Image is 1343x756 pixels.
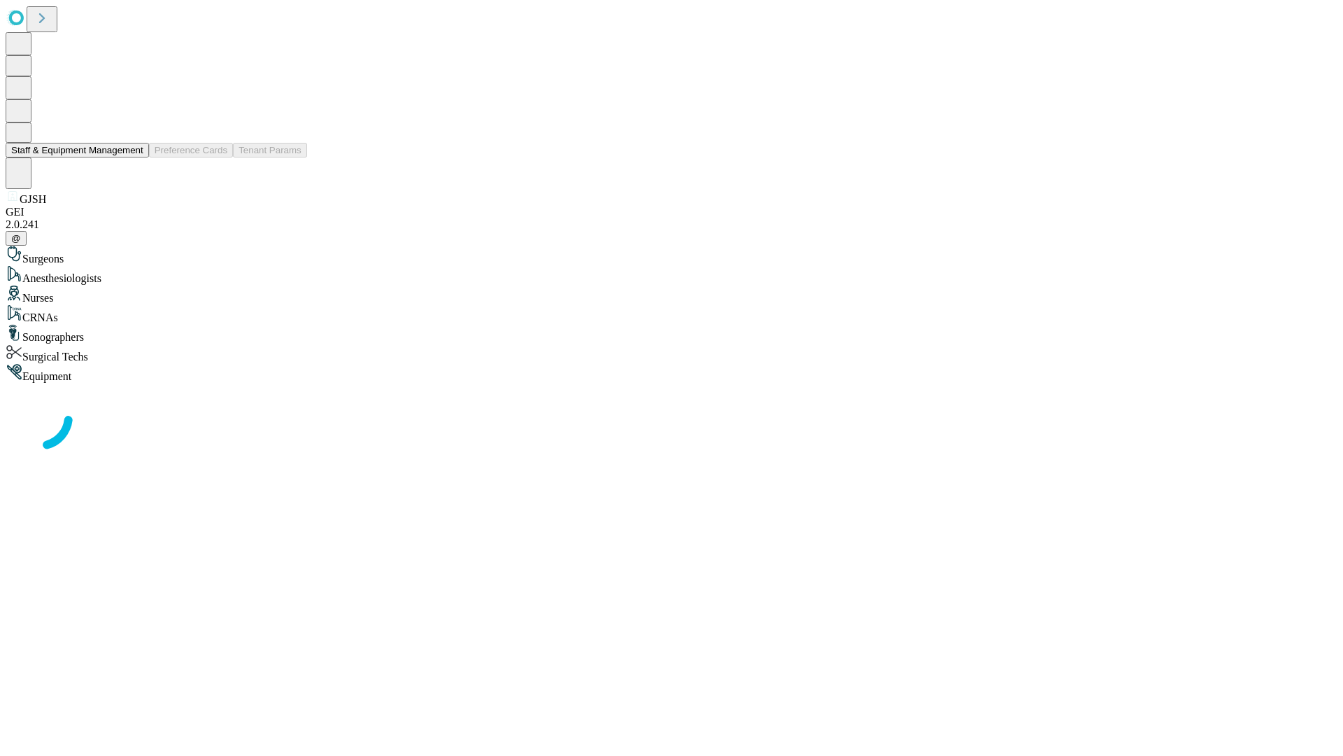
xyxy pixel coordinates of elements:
[6,231,27,246] button: @
[6,206,1337,218] div: GEI
[20,193,46,205] span: GJSH
[6,218,1337,231] div: 2.0.241
[6,344,1337,363] div: Surgical Techs
[6,324,1337,344] div: Sonographers
[11,233,21,244] span: @
[149,143,233,157] button: Preference Cards
[6,265,1337,285] div: Anesthesiologists
[6,246,1337,265] div: Surgeons
[6,285,1337,304] div: Nurses
[6,304,1337,324] div: CRNAs
[6,363,1337,383] div: Equipment
[6,143,149,157] button: Staff & Equipment Management
[233,143,307,157] button: Tenant Params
